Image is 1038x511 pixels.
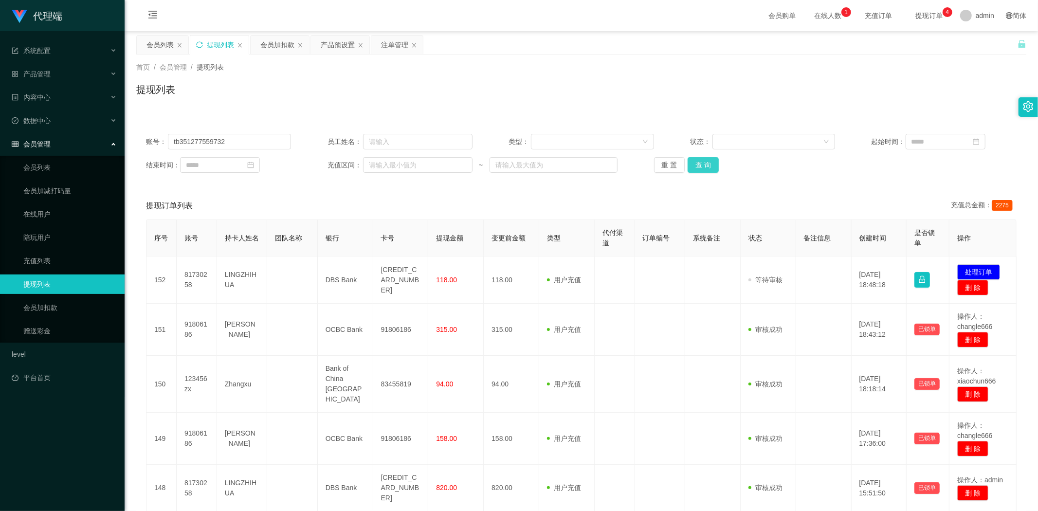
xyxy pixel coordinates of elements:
[1006,12,1013,19] i: 图标: global
[177,413,217,465] td: 91806186
[146,304,177,356] td: 151
[197,63,224,71] span: 提现列表
[914,378,940,390] button: 已锁单
[373,413,429,465] td: 91806186
[973,138,980,145] i: 图标: calendar
[914,324,940,335] button: 已锁单
[860,12,897,19] span: 充值订单
[363,134,473,149] input: 请输入
[146,356,177,413] td: 150
[642,139,648,146] i: 图标: down
[484,304,539,356] td: 315.00
[326,234,339,242] span: 银行
[951,200,1017,212] div: 充值总金额：
[748,276,783,284] span: 等待审核
[1018,39,1026,48] i: 图标: unlock
[957,264,1000,280] button: 处理订单
[136,63,150,71] span: 首页
[436,380,453,388] span: 94.00
[191,63,193,71] span: /
[217,256,267,304] td: LINGZHIHUA
[872,137,906,147] span: 起始时间：
[693,234,720,242] span: 系统备注
[957,485,988,501] button: 删 除
[321,36,355,54] div: 产品预设置
[547,380,581,388] span: 用户充值
[136,82,175,97] h1: 提现列表
[177,356,217,413] td: 123456zx
[654,157,685,173] button: 重 置
[602,229,623,247] span: 代付渠道
[381,234,395,242] span: 卡号
[146,413,177,465] td: 149
[196,41,203,48] i: 图标: sync
[318,304,373,356] td: OCBC Bank
[154,63,156,71] span: /
[146,137,168,147] span: 账号：
[845,7,848,17] p: 1
[490,157,618,173] input: 请输入最大值为
[484,256,539,304] td: 118.00
[207,36,234,54] div: 提现列表
[436,276,457,284] span: 118.00
[943,7,952,17] sup: 4
[373,304,429,356] td: 91806186
[992,200,1013,211] span: 2275
[177,42,182,48] i: 图标: close
[12,140,51,148] span: 会员管理
[12,12,62,19] a: 代理端
[492,234,526,242] span: 变更前金额
[23,251,117,271] a: 充值列表
[12,117,51,125] span: 数据中心
[33,0,62,32] h1: 代理端
[275,234,302,242] span: 团队名称
[690,137,712,147] span: 状态：
[318,413,373,465] td: OCBC Bank
[436,484,457,492] span: 820.00
[12,141,18,147] i: 图标: table
[804,234,831,242] span: 备注信息
[809,12,846,19] span: 在线人数
[146,200,193,212] span: 提现订单列表
[436,326,457,333] span: 315.00
[957,386,988,402] button: 删 除
[957,476,1003,484] span: 操作人：admin
[237,42,243,48] i: 图标: close
[154,234,168,242] span: 序号
[748,380,783,388] span: 审核成功
[318,356,373,413] td: Bank of China [GEOGRAPHIC_DATA]
[852,413,907,465] td: [DATE] 17:36:00
[484,356,539,413] td: 94.00
[184,234,198,242] span: 账号
[547,234,561,242] span: 类型
[436,435,457,442] span: 158.00
[328,137,363,147] span: 员工姓名：
[547,326,581,333] span: 用户充值
[23,181,117,201] a: 会员加减打码量
[911,12,947,19] span: 提现订单
[509,137,531,147] span: 类型：
[23,298,117,317] a: 会员加扣款
[643,234,670,242] span: 订单编号
[946,7,949,17] p: 4
[914,229,935,247] span: 是否锁单
[547,435,581,442] span: 用户充值
[23,204,117,224] a: 在线用户
[177,256,217,304] td: 81730258
[12,10,27,23] img: logo.9652507e.png
[748,326,783,333] span: 审核成功
[373,256,429,304] td: [CREDIT_CARD_NUMBER]
[12,71,18,77] i: 图标: appstore-o
[748,484,783,492] span: 审核成功
[547,484,581,492] span: 用户充值
[957,280,988,295] button: 删 除
[247,162,254,168] i: 图标: calendar
[217,356,267,413] td: Zhangxu
[358,42,364,48] i: 图标: close
[12,93,51,101] span: 内容中心
[12,47,18,54] i: 图标: form
[146,256,177,304] td: 152
[217,304,267,356] td: [PERSON_NAME]
[436,234,463,242] span: 提现金额
[12,368,117,387] a: 图标: dashboard平台首页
